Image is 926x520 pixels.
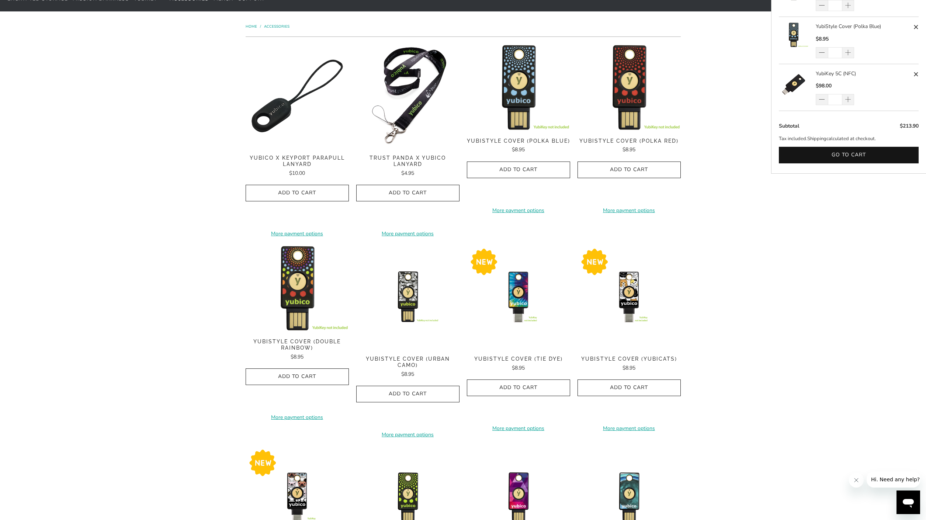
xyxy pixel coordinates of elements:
img: YubiStyle Cover (Tie Dye) - Trust Panda [467,245,570,349]
span: Add to Cart [364,391,452,397]
span: Subtotal [779,122,799,129]
a: More payment options [578,207,681,215]
img: YubiStyle Cover (Urban Camo) - Trust Panda [356,245,459,349]
button: Add to Cart [467,379,570,396]
button: Add to Cart [246,185,349,201]
span: $10.00 [289,170,305,177]
button: Add to Cart [578,379,681,396]
span: $213.90 [900,122,919,129]
span: $98.00 [816,82,832,89]
button: Add to Cart [356,185,459,201]
span: Yubico x Keyport Parapull Lanyard [246,155,349,167]
button: Go to cart [779,147,919,163]
span: $8.95 [622,364,635,371]
img: YubiStyle Cover (Polka Red) - Trust Panda [578,44,681,130]
span: $8.95 [291,353,304,360]
a: YubiKey 5C (NFC) [779,70,816,105]
img: Yubico x Keyport Parapull Lanyard - Trust Panda [246,44,349,148]
p: Tax included. calculated at checkout. [779,135,919,143]
iframe: Message from company [867,471,920,488]
button: Add to Cart [246,368,349,385]
span: Add to Cart [253,190,341,196]
span: Add to Cart [364,190,452,196]
img: YubiStyle Cover (Polka Blue) - Trust Panda [467,44,570,130]
span: Add to Cart [585,167,673,173]
a: Accessories [264,24,289,29]
span: $8.95 [401,371,414,378]
a: More payment options [246,230,349,238]
span: $8.95 [622,146,635,153]
iframe: Button to launch messaging window [896,490,920,514]
a: YubiStyle Cover (Polka Blue) [779,22,816,58]
span: YubiStyle Cover (YubiCats) [578,356,681,362]
span: $4.95 [401,170,414,177]
button: Add to Cart [467,162,570,178]
a: YubiStyle Cover (Tie Dye) $8.95 [467,356,570,372]
a: YubiStyle Cover (Polka Blue) $8.95 [467,138,570,154]
span: YubiStyle Cover (Double Rainbow) [246,339,349,351]
img: Trust Panda Yubico Lanyard - Trust Panda [356,44,459,148]
a: YubiStyle Cover (Polka Blue) [816,22,911,31]
a: YubiStyle Cover (Urban Camo) $8.95 [356,356,459,378]
button: Add to Cart [578,162,681,178]
img: YubiStyle Cover (Polka Blue) [779,22,808,47]
span: Trust Panda x Yubico Lanyard [356,155,459,167]
span: Add to Cart [253,374,341,380]
a: YubiStyle Cover (YubiCats) - Trust Panda YubiStyle Cover (YubiCats) - Trust Panda [578,245,681,349]
span: Add to Cart [585,385,673,391]
a: YubiStyle Cover (YubiCats) $8.95 [578,356,681,372]
iframe: Close message [849,473,864,488]
a: More payment options [467,207,570,215]
span: YubiStyle Cover (Polka Blue) [467,138,570,144]
img: YubiKey 5C (NFC) [779,70,808,99]
a: Yubico x Keyport Parapull Lanyard - Trust Panda Yubico x Keyport Parapull Lanyard - Trust Panda [246,44,349,148]
span: $8.95 [512,146,525,153]
span: YubiStyle Cover (Tie Dye) [467,356,570,362]
a: More payment options [356,431,459,439]
span: Add to Cart [475,385,562,391]
a: YubiStyle Cover (Tie Dye) - Trust Panda YubiStyle Cover (Tie Dye) - Trust Panda [467,245,570,349]
img: YubiStyle Cover (Double Rainbow) - Trust Panda [246,245,349,331]
a: More payment options [246,413,349,422]
img: YubiStyle Cover (YubiCats) - Trust Panda [578,245,681,349]
span: $8.95 [816,35,829,42]
a: YubiStyle Cover (Urban Camo) - Trust Panda YubiStyle Cover (Urban Camo) - Trust Panda [356,245,459,349]
a: Trust Panda x Yubico Lanyard $4.95 [356,155,459,177]
span: $8.95 [512,364,525,371]
a: Home [246,24,258,29]
span: YubiStyle Cover (Urban Camo) [356,356,459,368]
span: Add to Cart [475,167,562,173]
a: YubiStyle Cover (Double Rainbow) $8.95 [246,339,349,361]
a: More payment options [356,230,459,238]
a: More payment options [578,424,681,433]
a: Yubico x Keyport Parapull Lanyard $10.00 [246,155,349,177]
a: YubiKey 5C (NFC) [816,70,911,78]
a: Shipping [807,135,826,143]
span: / [260,24,261,29]
a: More payment options [467,424,570,433]
button: Add to Cart [356,386,459,402]
span: YubiStyle Cover (Polka Red) [578,138,681,144]
span: Home [246,24,257,29]
a: YubiStyle Cover (Polka Red) $8.95 [578,138,681,154]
